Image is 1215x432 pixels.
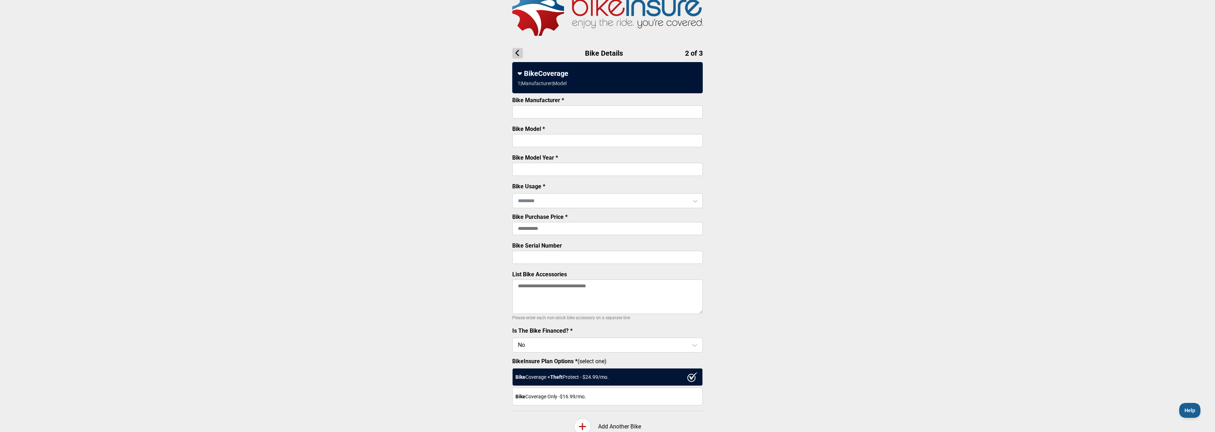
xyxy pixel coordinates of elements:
label: Bike Model * [512,126,545,132]
span: 2 of 3 [685,49,703,57]
label: Bike Manufacturer * [512,97,564,104]
label: Bike Purchase Price * [512,214,568,220]
label: Bike Usage * [512,183,545,190]
label: (select one) [512,358,703,365]
div: Coverage + Protect - $ 24.99 /mo. [512,368,703,386]
p: Please enter each non-stock bike accessory on a separate line [512,314,703,322]
label: List Bike Accessories [512,271,567,278]
strong: BikeInsure Plan Options * [512,358,578,365]
iframe: Toggle Customer Support [1179,403,1201,418]
label: Bike Serial Number [512,242,562,249]
div: 1 | Manufacturer | Model [518,81,567,86]
label: Is The Bike Financed? * [512,327,573,334]
label: Bike Model Year * [512,154,558,161]
strong: Bike [515,394,525,399]
strong: Bike [515,374,525,380]
h1: Bike Details [512,48,703,59]
div: BikeCoverage [518,69,697,78]
div: Coverage Only - $16.99 /mo. [512,388,703,405]
strong: Theft [550,374,563,380]
img: ux1sgP1Haf775SAghJI38DyDlYP+32lKFAAAAAElFTkSuQmCC [687,372,698,382]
